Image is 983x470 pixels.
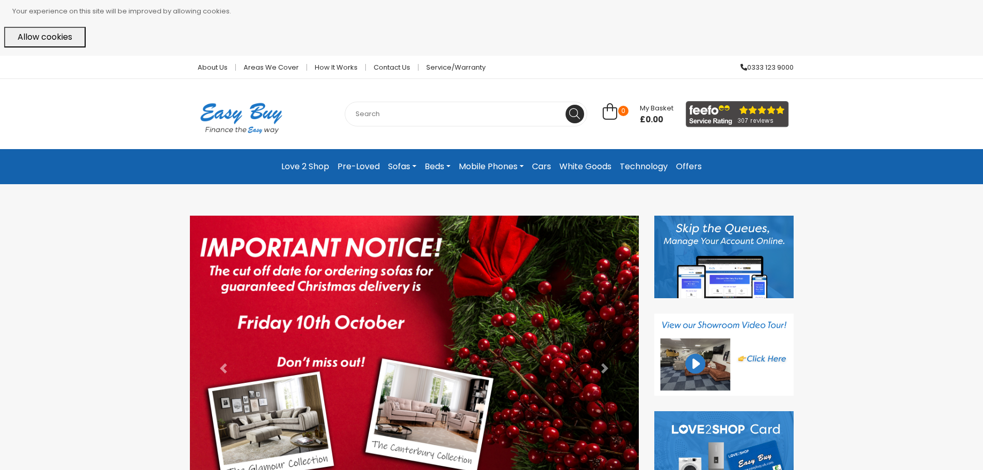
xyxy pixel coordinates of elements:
button: Allow cookies [4,27,86,47]
a: Offers [672,157,706,176]
img: Showroom Video [654,314,794,396]
input: Search [345,102,587,126]
a: Pre-Loved [333,157,384,176]
a: About Us [190,64,236,71]
a: Contact Us [366,64,418,71]
a: Sofas [384,157,421,176]
a: How it works [307,64,366,71]
span: 0 [618,106,629,116]
img: Discover our App [654,216,794,298]
p: Your experience on this site will be improved by allowing cookies. [12,4,979,19]
a: Service/Warranty [418,64,486,71]
a: Beds [421,157,455,176]
a: Love 2 Shop [277,157,333,176]
a: Cars [528,157,555,176]
span: My Basket [640,103,673,113]
a: Technology [616,157,672,176]
img: feefo_logo [686,101,789,127]
a: 0 My Basket £0.00 [603,109,673,121]
a: White Goods [555,157,616,176]
a: Mobile Phones [455,157,528,176]
span: £0.00 [640,115,673,125]
a: Areas we cover [236,64,307,71]
a: 0333 123 9000 [733,64,794,71]
img: Easy Buy [190,89,293,147]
